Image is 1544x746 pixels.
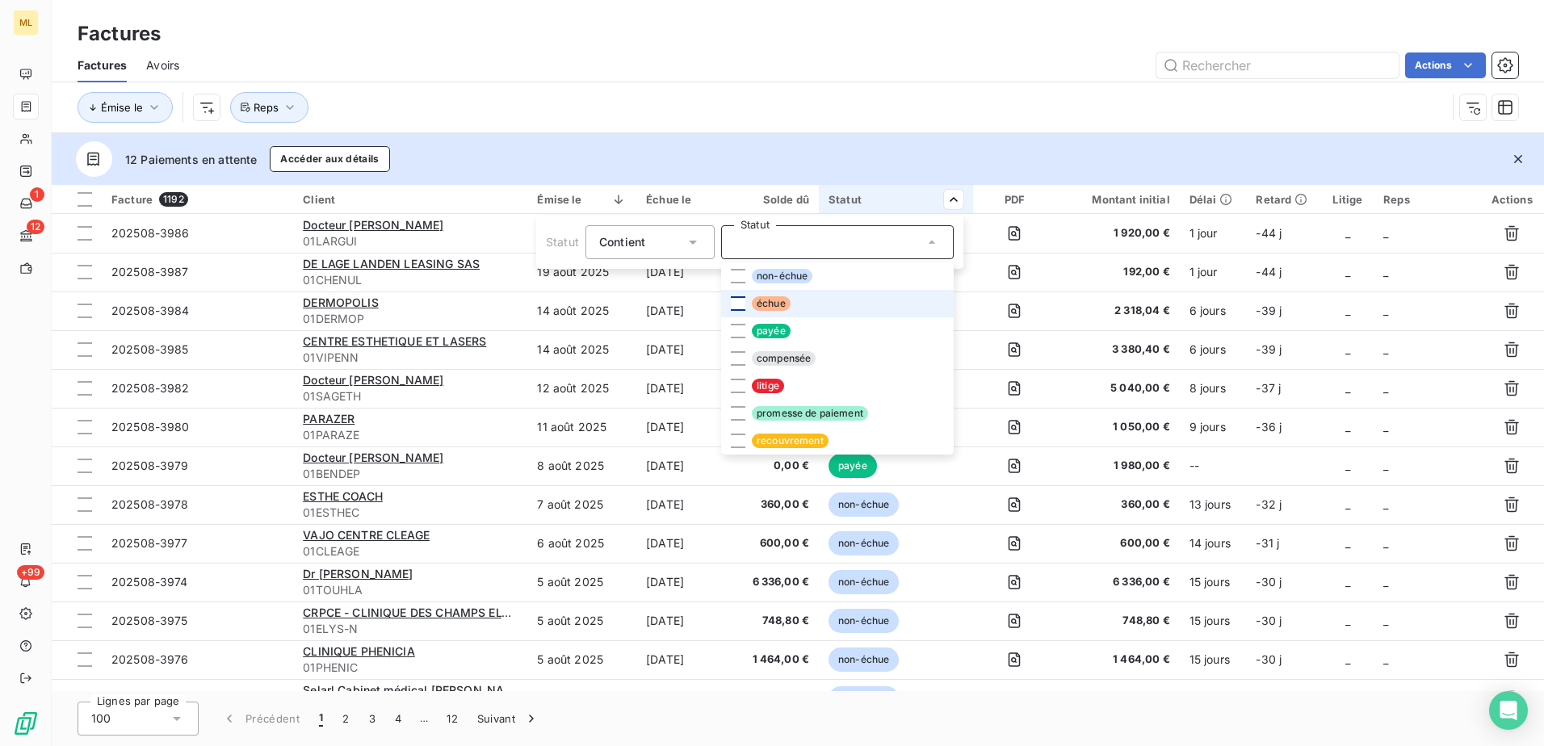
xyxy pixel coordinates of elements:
span: payée [752,324,791,338]
span: recouvrement [752,434,829,448]
span: échue [752,296,791,311]
span: Statut [546,235,579,249]
span: promesse de paiement [752,406,868,421]
span: Contient [599,235,645,249]
span: litige [752,379,784,393]
span: compensée [752,351,816,366]
span: non-échue [752,269,812,283]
